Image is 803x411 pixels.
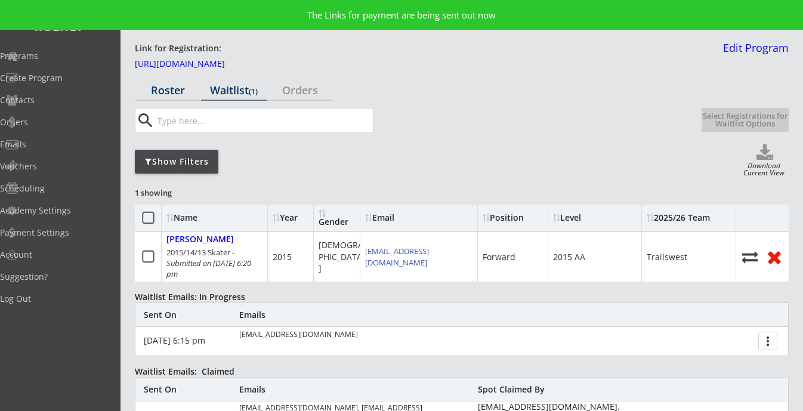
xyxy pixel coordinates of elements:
[553,214,637,222] div: Level
[135,85,200,95] div: Roster
[135,367,286,376] div: Waitlist Emails: Claimed
[135,156,218,168] div: Show Filters
[478,385,575,394] div: Spot Claimed By
[239,311,478,319] div: Emails
[319,209,355,226] div: Gender
[365,214,472,222] div: Email
[718,42,789,63] a: Edit Program
[273,251,292,263] div: 2015
[365,246,429,267] a: [EMAIL_ADDRESS][DOMAIN_NAME]
[144,311,239,319] div: Sent On
[135,187,221,198] div: 1 showing
[741,144,789,162] button: Click to download full roster. Your browser settings may try to block it, check your security set...
[144,336,239,345] div: [DATE] 6:15 pm
[483,214,543,222] div: Position
[647,214,710,222] div: 2025/26 Team
[553,251,585,263] div: 2015 AA
[166,258,253,279] em: Submitted on [DATE] 6:20 pm
[239,331,478,350] div: [EMAIL_ADDRESS][DOMAIN_NAME]
[702,108,789,132] button: Select Registrations for Waitlist Options
[135,60,254,73] a: [URL][DOMAIN_NAME]
[135,111,155,130] button: search
[166,214,264,222] div: Name
[249,86,258,97] font: (1)
[144,385,239,394] div: Sent On
[741,249,759,265] button: Move player
[267,85,333,95] div: Orders
[739,162,789,178] div: Download Current View
[483,251,515,263] div: Forward
[765,248,784,266] button: Remove from roster (no refund)
[201,85,267,95] div: Waitlist
[758,332,777,350] button: more_vert
[239,385,478,394] div: Emails
[319,239,365,274] div: [DEMOGRAPHIC_DATA]
[135,293,258,301] div: Waitlist Emails: In Progress
[166,234,234,245] div: [PERSON_NAME]
[166,247,262,280] div: 2015/14/13 Skater -
[155,109,373,132] input: Type here...
[135,42,223,55] div: Link for Registration:
[273,214,309,222] div: Year
[647,251,687,263] div: Trailswest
